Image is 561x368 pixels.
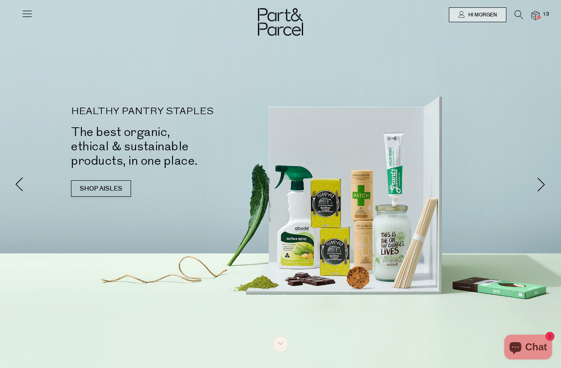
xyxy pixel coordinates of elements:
[466,11,497,18] span: Hi Morgen
[71,125,293,168] h2: The best organic, ethical & sustainable products, in one place.
[540,11,551,18] span: 13
[71,180,131,197] a: SHOP AISLES
[71,107,293,117] p: HEALTHY PANTRY STAPLES
[502,335,554,361] inbox-online-store-chat: Shopify online store chat
[258,8,303,36] img: Part&Parcel
[531,11,540,20] a: 13
[449,7,506,22] a: Hi Morgen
